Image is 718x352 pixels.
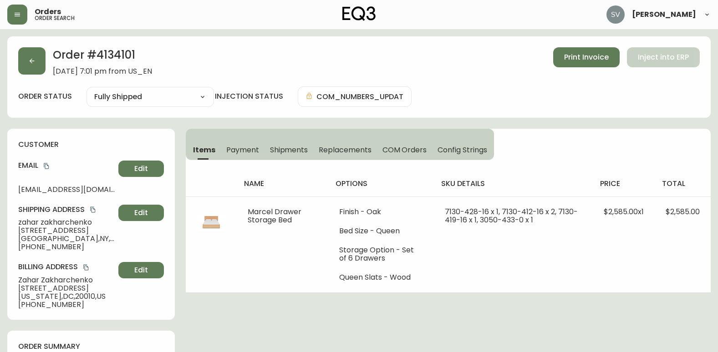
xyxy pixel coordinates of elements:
h5: order search [35,15,75,21]
span: Items [193,145,215,155]
span: [PHONE_NUMBER] [18,301,115,309]
h4: Shipping Address [18,205,115,215]
span: Edit [134,164,148,174]
li: Bed Size - Queen [339,227,423,235]
h4: options [336,179,427,189]
img: 0ef69294c49e88f033bcbeb13310b844 [606,5,625,24]
span: [GEOGRAPHIC_DATA] , NY , 11101 , US [18,235,115,243]
button: Edit [118,205,164,221]
h2: Order # 4134101 [53,47,152,67]
span: [DATE] 7:01 pm from US_EN [53,67,152,75]
span: Replacements [319,145,371,155]
span: [EMAIL_ADDRESS][DOMAIN_NAME] [18,186,115,194]
li: Storage Option - Set of 6 Drawers [339,246,423,262]
span: COM Orders [382,145,427,155]
img: 7130-428-13-400-1-cljlvnped0bn1011415b8ye27.jpg [197,208,226,237]
h4: Email [18,161,115,171]
li: Queen Slats - Wood [339,273,423,282]
h4: order summary [18,342,164,352]
span: 7130-428-16 x 1, 7130-412-16 x 2, 7130-419-16 x 1, 3050-433-0 x 1 [445,206,578,225]
h4: name [244,179,321,189]
button: Print Invoice [553,47,620,67]
h4: price [600,179,647,189]
label: order status [18,91,72,101]
span: zahar zakharchenko [18,218,115,226]
span: [STREET_ADDRESS] [18,284,115,292]
span: [US_STATE] , DC , 20010 , US [18,292,115,301]
h4: customer [18,140,164,150]
span: $2,585.00 x 1 [604,206,644,217]
span: Edit [134,265,148,275]
span: Print Invoice [564,52,609,62]
h4: injection status [215,91,283,101]
span: Orders [35,8,61,15]
span: Shipments [270,145,308,155]
button: Edit [118,161,164,177]
li: Finish - Oak [339,208,423,216]
h4: total [662,179,703,189]
span: Payment [226,145,259,155]
button: Edit [118,262,164,278]
span: $2,585.00 [666,206,700,217]
button: copy [81,263,91,272]
span: [PERSON_NAME] [632,11,696,18]
button: copy [42,161,51,171]
span: Edit [134,208,148,218]
h4: sku details [441,179,586,189]
span: Zahar Zakharchenko [18,276,115,284]
button: copy [88,205,97,214]
span: Config Strings [438,145,487,155]
span: [PHONE_NUMBER] [18,243,115,251]
span: [STREET_ADDRESS] [18,226,115,235]
span: Marcel Drawer Storage Bed [248,206,301,225]
h4: Billing Address [18,262,115,272]
img: logo [342,6,376,21]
